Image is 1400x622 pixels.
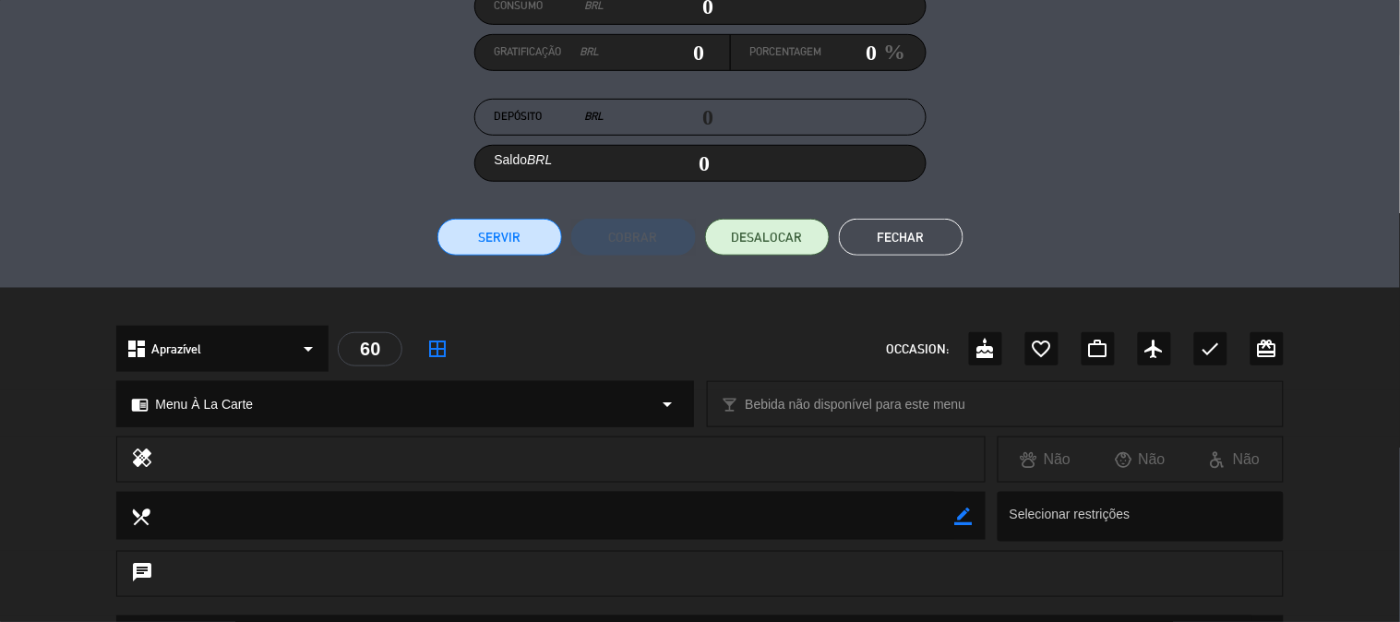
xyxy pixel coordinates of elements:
div: 60 [338,332,402,366]
em: BRL [527,152,552,167]
button: DESALOCAR [705,219,830,256]
i: healing [131,447,153,472]
label: Gratificação [495,43,600,62]
i: airplanemode_active [1143,338,1166,360]
span: DESALOCAR [732,228,803,247]
input: 0 [600,39,705,66]
em: BRL [585,108,604,126]
em: % [878,34,906,70]
label: Saldo [495,150,553,171]
i: local_dining [130,506,150,526]
label: Porcentagem [750,43,822,62]
i: check [1200,338,1222,360]
i: chat [131,561,153,587]
i: chrome_reader_mode [131,396,149,413]
div: Não [999,448,1094,472]
div: Não [1188,448,1283,472]
span: Aprazível [151,339,201,360]
i: work_outline [1087,338,1109,360]
i: border_color [954,508,972,525]
label: Depósito [495,108,604,126]
button: Servir [437,219,562,256]
em: BRL [580,43,600,62]
i: dashboard [126,338,148,360]
div: Não [1093,448,1188,472]
button: Cobrar [571,219,696,256]
span: Menu À La Carte [155,394,253,415]
i: card_giftcard [1256,338,1278,360]
i: arrow_drop_down [657,393,679,415]
i: arrow_drop_down [297,338,319,360]
input: 0 [822,39,878,66]
span: Bebida não disponível para este menu [746,394,966,415]
i: cake [975,338,997,360]
i: favorite_border [1031,338,1053,360]
span: OCCASION: [887,339,950,360]
button: Fechar [839,219,963,256]
i: local_bar [722,396,739,413]
i: border_all [426,338,449,360]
